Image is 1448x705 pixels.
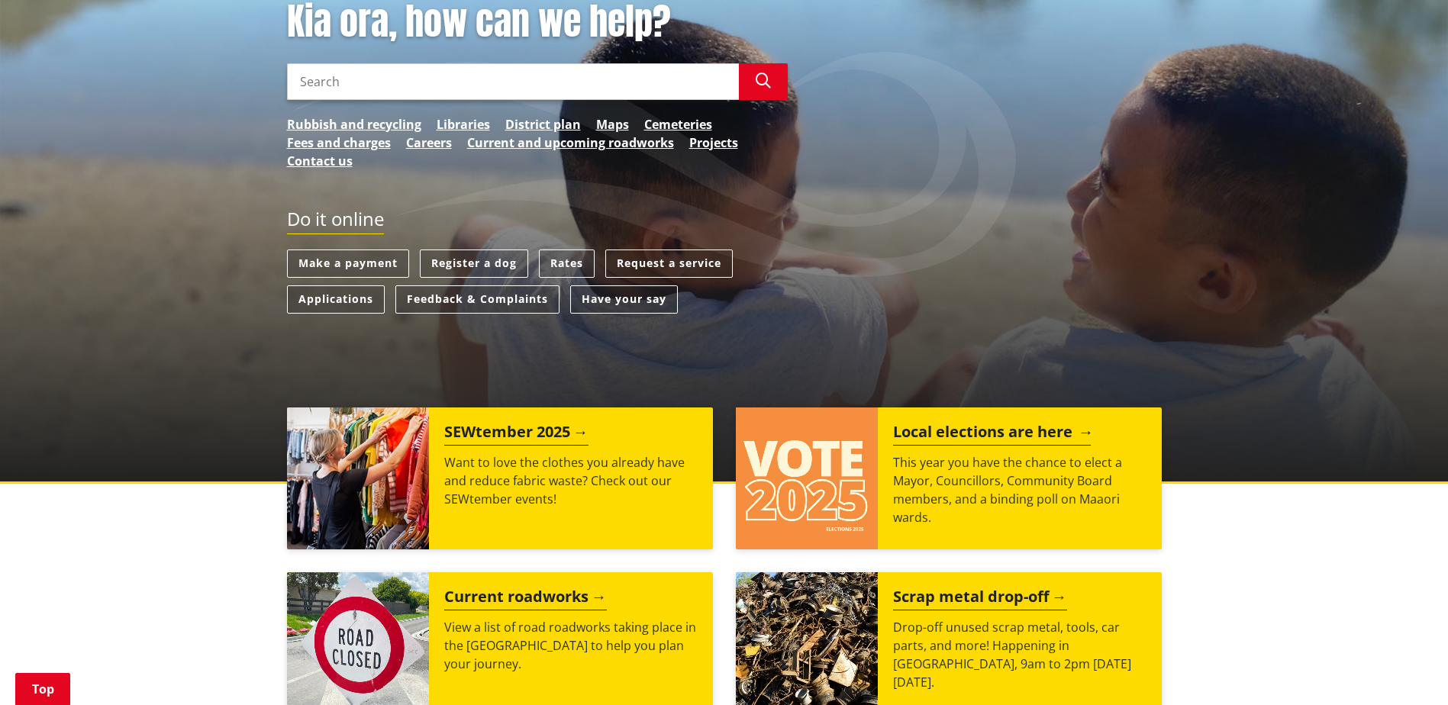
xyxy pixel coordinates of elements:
[444,453,698,508] p: Want to love the clothes you already have and reduce fabric waste? Check out our SEWtember events!
[444,618,698,673] p: View a list of road roadworks taking place in the [GEOGRAPHIC_DATA] to help you plan your journey.
[596,115,629,134] a: Maps
[893,587,1067,610] h2: Scrap metal drop-off
[444,587,607,610] h2: Current roadworks
[287,115,421,134] a: Rubbish and recycling
[287,152,353,170] a: Contact us
[689,134,738,152] a: Projects
[287,407,713,549] a: SEWtember 2025 Want to love the clothes you already have and reduce fabric waste? Check out our S...
[287,208,384,235] h2: Do it online
[420,249,528,278] a: Register a dog
[539,249,595,278] a: Rates
[15,673,70,705] a: Top
[444,423,589,446] h2: SEWtember 2025
[287,134,391,152] a: Fees and charges
[570,285,678,314] a: Have your say
[406,134,452,152] a: Careers
[893,618,1146,691] p: Drop-off unused scrap metal, tools, car parts, and more! Happening in [GEOGRAPHIC_DATA], 9am to 2...
[437,115,490,134] a: Libraries
[644,115,712,134] a: Cemeteries
[287,249,409,278] a: Make a payment
[467,134,674,152] a: Current and upcoming roadworks
[287,407,429,549] img: SEWtember
[287,285,385,314] a: Applications
[395,285,560,314] a: Feedback & Complaints
[893,453,1146,526] p: This year you have the chance to elect a Mayor, Councillors, Community Board members, and a bindi...
[287,63,739,100] input: Search input
[736,407,1162,549] a: Local elections are here This year you have the chance to elect a Mayor, Councillors, Community B...
[505,115,581,134] a: District plan
[893,423,1091,446] h2: Local elections are here
[605,249,733,278] a: Request a service
[736,407,878,549] img: Vote 2025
